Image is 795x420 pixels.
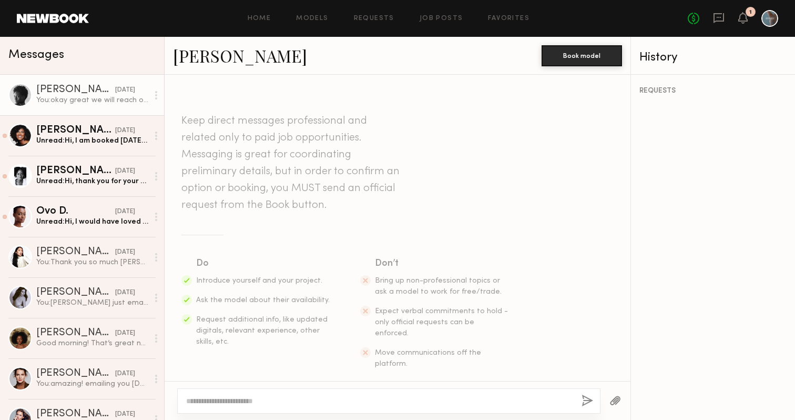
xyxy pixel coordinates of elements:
[542,51,622,59] a: Book model
[115,166,135,176] div: [DATE]
[196,297,330,304] span: Ask the model about their availability.
[36,338,148,348] div: Good morning! That’s great news, I’m so excited to join you all. My email is [EMAIL_ADDRESS][DOMA...
[36,409,115,419] div: [PERSON_NAME]
[36,287,115,298] div: [PERSON_NAME]
[296,15,328,22] a: Models
[36,217,148,227] div: Unread: Hi, I would have loved to. But I’m not in [GEOGRAPHIC_DATA] [DATE]
[115,85,135,95] div: [DATE]
[196,316,328,345] span: Request additional info, like updated digitals, relevant experience, other skills, etc.
[36,247,115,257] div: [PERSON_NAME]
[248,15,271,22] a: Home
[749,9,752,15] div: 1
[36,166,115,176] div: [PERSON_NAME]
[36,206,115,217] div: Ovo D.
[36,257,148,267] div: You: Thank you so much [PERSON_NAME]!
[196,277,322,284] span: Introduce yourself and your project.
[375,349,481,367] span: Move communications off the platform.
[36,298,148,308] div: You: [PERSON_NAME] just emailed it over! please let us know if you have any questions
[639,52,787,64] div: History
[639,87,787,95] div: REQUESTS
[115,369,135,379] div: [DATE]
[354,15,394,22] a: Requests
[115,247,135,257] div: [DATE]
[36,379,148,389] div: You: amazing! emailing you [DATE] :)
[488,15,529,22] a: Favorites
[36,368,115,379] div: [PERSON_NAME]
[173,44,307,67] a: [PERSON_NAME]
[115,409,135,419] div: [DATE]
[420,15,463,22] a: Job Posts
[36,85,115,95] div: [PERSON_NAME]
[115,288,135,298] div: [DATE]
[36,176,148,186] div: Unread: Hi, thank you for your message. Yes, I am interested and available for the shoot [DATE]. ...
[196,256,331,271] div: Do
[375,277,502,295] span: Bring up non-professional topics or ask a model to work for free/trade.
[542,45,622,66] button: Book model
[36,95,148,105] div: You: okay great we will reach out to you for our next shoot <3
[115,126,135,136] div: [DATE]
[375,308,508,337] span: Expect verbal commitments to hold - only official requests can be enforced.
[8,49,64,61] span: Messages
[115,207,135,217] div: [DATE]
[36,328,115,338] div: [PERSON_NAME]
[36,136,148,146] div: Unread: Hi, I am booked [DATE]. Next week I am available on 8/21. Thanks! [PERSON_NAME]
[115,328,135,338] div: [DATE]
[375,256,509,271] div: Don’t
[36,125,115,136] div: [PERSON_NAME]
[181,113,402,214] header: Keep direct messages professional and related only to paid job opportunities. Messaging is great ...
